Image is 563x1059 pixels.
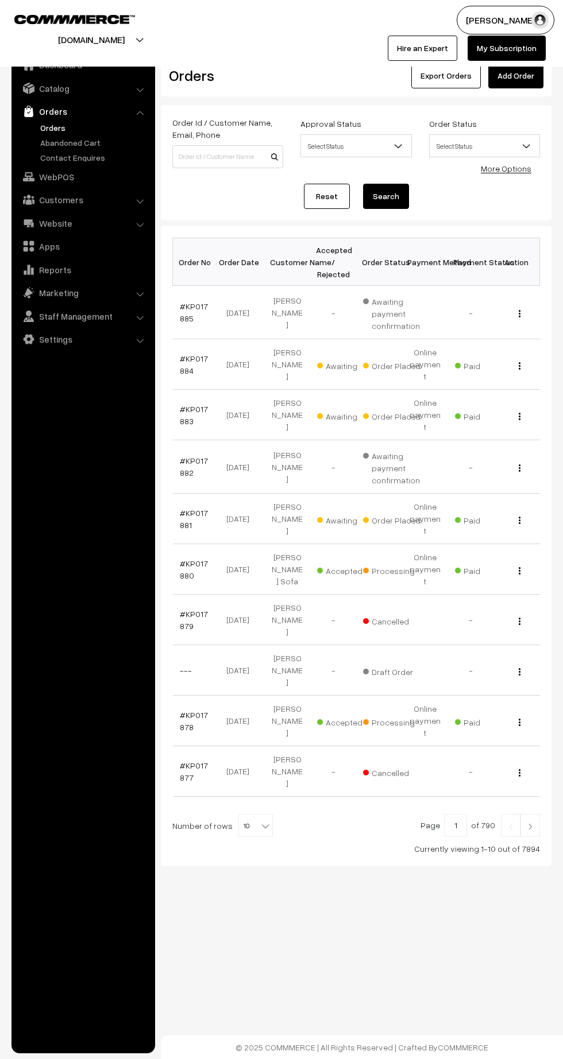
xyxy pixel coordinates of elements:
[457,6,554,34] button: [PERSON_NAME]
[402,390,448,440] td: Online payment
[411,63,481,88] button: Export Orders
[169,67,282,84] h2: Orders
[429,134,540,157] span: Select Status
[300,118,361,130] label: Approval Status
[218,544,264,595] td: [DATE]
[172,117,283,141] label: Order Id / Customer Name, Email, Phone
[363,184,409,209] button: Search
[172,145,283,168] input: Order Id / Customer Name / Customer Email / Customer Phone
[14,213,151,234] a: Website
[519,618,520,625] img: Menu
[264,440,310,494] td: [PERSON_NAME]
[14,306,151,327] a: Staff Management
[429,118,477,130] label: Order Status
[519,769,520,777] img: Menu
[180,558,208,580] a: #KP017880
[218,696,264,746] td: [DATE]
[264,238,310,286] th: Customer Name
[14,15,135,24] img: COMMMERCE
[317,713,375,728] span: Accepted
[455,408,512,422] span: Paid
[519,517,520,524] img: Menu
[481,164,531,173] a: More Options
[172,843,540,855] div: Currently viewing 1-10 out of 7894
[310,645,356,696] td: -
[264,544,310,595] td: [PERSON_NAME] Sofa
[310,286,356,339] td: -
[218,746,264,797] td: [DATE]
[356,238,402,286] th: Order Status
[317,408,375,422] span: Awaiting
[300,134,411,157] span: Select Status
[402,339,448,390] td: Online payment
[317,511,375,526] span: Awaiting
[264,645,310,696] td: [PERSON_NAME]
[264,595,310,645] td: [PERSON_NAME]
[455,511,512,526] span: Paid
[218,390,264,440] td: [DATE]
[14,236,151,257] a: Apps
[519,567,520,575] img: Menu
[37,152,151,164] a: Contact Enquires
[14,11,115,25] a: COMMMERCE
[218,339,264,390] td: [DATE]
[448,238,494,286] th: Payment Status
[363,408,421,422] span: Order Placed
[455,713,512,728] span: Paid
[317,357,375,372] span: Awaiting
[471,820,495,830] span: of 790
[310,746,356,797] td: -
[239,814,272,837] span: 10
[468,36,546,61] a: My Subscription
[180,456,208,478] a: #KP017882
[37,122,151,134] a: Orders
[525,823,535,830] img: Right
[363,511,421,526] span: Order Placed
[455,562,512,577] span: Paid
[304,184,350,209] a: Reset
[438,1042,488,1052] a: COMMMERCE
[238,814,273,837] span: 10
[506,823,516,830] img: Left
[14,166,151,187] a: WebPOS
[301,136,411,156] span: Select Status
[14,78,151,99] a: Catalog
[448,440,494,494] td: -
[264,696,310,746] td: [PERSON_NAME]
[18,25,165,54] button: [DOMAIN_NAME]
[363,713,421,728] span: Processing
[218,494,264,544] td: [DATE]
[363,764,421,779] span: Cancelled
[402,238,448,286] th: Payment Method
[519,310,520,317] img: Menu
[402,494,448,544] td: Online payment
[14,259,151,280] a: Reports
[180,404,208,426] a: #KP017883
[519,413,520,420] img: Menu
[310,595,356,645] td: -
[402,544,448,595] td: Online payment
[264,494,310,544] td: [PERSON_NAME]
[519,362,520,370] img: Menu
[14,282,151,303] a: Marketing
[37,137,151,149] a: Abandoned Cart
[531,11,549,29] img: user
[363,447,421,486] span: Awaiting payment confirmation
[180,301,208,323] a: #KP017885
[448,746,494,797] td: -
[14,101,151,122] a: Orders
[519,464,520,472] img: Menu
[363,663,421,678] span: Draft Order
[421,820,440,830] span: Page
[488,63,543,88] a: Add Order
[317,562,375,577] span: Accepted
[218,286,264,339] td: [DATE]
[264,390,310,440] td: [PERSON_NAME]
[310,238,356,286] th: Accepted / Rejected
[173,238,219,286] th: Order No
[519,719,520,726] img: Menu
[218,645,264,696] td: [DATE]
[310,440,356,494] td: -
[494,238,540,286] th: Action
[161,1035,563,1059] footer: © 2025 COMMMERCE | All Rights Reserved | Crafted By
